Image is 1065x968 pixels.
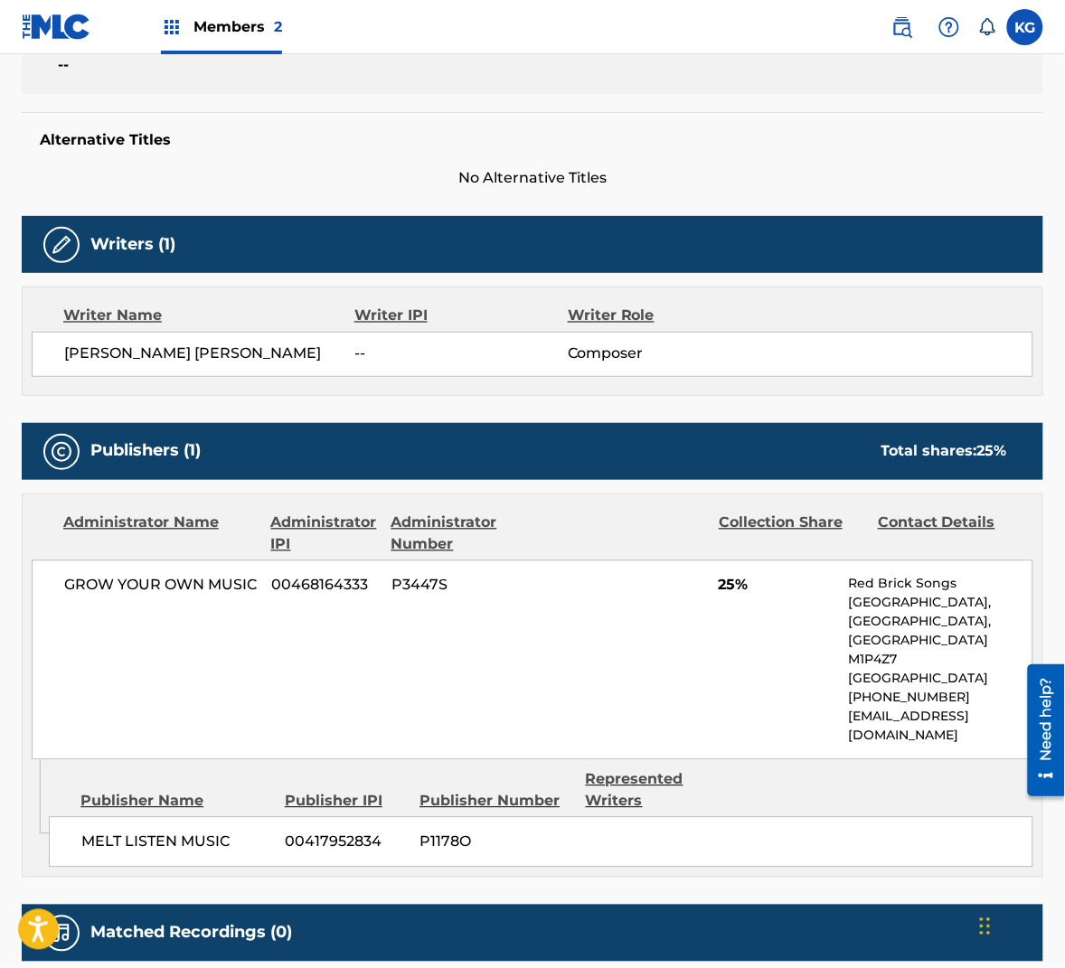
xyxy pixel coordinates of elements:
[719,512,864,556] div: Collection Share
[63,512,258,556] div: Administrator Name
[881,441,1007,463] div: Total shares:
[849,613,1033,670] p: [GEOGRAPHIC_DATA], [GEOGRAPHIC_DATA] M1P4Z7
[51,441,72,463] img: Publishers
[719,575,835,597] span: 25%
[980,899,991,954] div: Drag
[161,16,183,38] img: Top Rightsholders
[849,575,1033,594] p: Red Brick Songs
[64,343,354,365] span: [PERSON_NAME] [PERSON_NAME]
[51,234,72,256] img: Writers
[354,305,568,327] div: Writer IPI
[878,512,1023,556] div: Contact Details
[271,575,378,597] span: 00468164333
[420,832,572,853] span: P1178O
[568,305,762,327] div: Writer Role
[271,512,378,556] div: Administrator IPI
[891,16,913,38] img: search
[285,791,406,813] div: Publisher IPI
[354,343,568,365] span: --
[884,9,920,45] a: Public Search
[90,923,292,944] h5: Matched Recordings (0)
[938,16,960,38] img: help
[568,343,761,365] span: Composer
[58,54,300,76] span: --
[849,670,1033,689] p: [GEOGRAPHIC_DATA]
[274,18,282,35] span: 2
[849,689,1033,708] p: [PHONE_NUMBER]
[391,575,537,597] span: P3447S
[391,512,537,556] div: Administrator Number
[286,832,407,853] span: 00417952834
[978,18,996,36] div: Notifications
[90,441,201,462] h5: Publishers (1)
[977,443,1007,460] span: 25 %
[931,9,967,45] div: Help
[1007,9,1043,45] div: User Menu
[22,167,1043,189] span: No Alternative Titles
[90,234,175,255] h5: Writers (1)
[849,708,1033,746] p: [EMAIL_ADDRESS][DOMAIN_NAME]
[419,791,572,813] div: Publisher Number
[193,16,282,37] span: Members
[849,594,1033,613] p: [GEOGRAPHIC_DATA],
[81,832,271,853] span: MELT LISTEN MUSIC
[1014,657,1065,803] iframe: Resource Center
[975,881,1065,968] iframe: Chat Widget
[51,923,72,945] img: Matched Recordings
[22,14,91,40] img: MLC Logo
[64,575,258,597] span: GROW YOUR OWN MUSIC
[63,305,354,327] div: Writer Name
[40,131,1025,149] h5: Alternative Titles
[586,769,739,813] div: Represented Writers
[80,791,271,813] div: Publisher Name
